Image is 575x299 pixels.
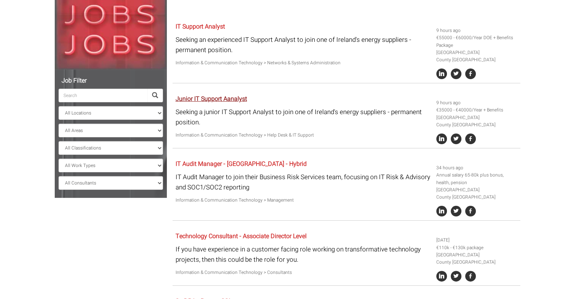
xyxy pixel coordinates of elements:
[436,27,518,34] li: 9 hours ago
[436,107,518,114] li: €35000 - €40000/Year + Benefits
[176,232,307,241] a: Technology Consultant - Associate Director Level
[436,99,518,107] li: 9 hours ago
[436,251,518,266] li: [GEOGRAPHIC_DATA] County [GEOGRAPHIC_DATA]
[176,59,431,67] p: Information & Communication Technology > Networks & Systems Administration
[436,244,518,251] li: €110k - €130k package
[176,172,431,192] p: IT Audit Manager to join their Business Risk Services team, focusing on IT Risk & Advisory and SO...
[176,269,431,276] p: Information & Communication Technology > Consultants
[176,132,431,139] p: Information & Communication Technology > Help Desk & IT Support
[176,94,247,103] a: Junior IT Support Aanalyst
[436,49,518,64] li: [GEOGRAPHIC_DATA] County [GEOGRAPHIC_DATA]
[59,78,163,84] h5: Job Filter
[436,172,518,186] li: Annual salary 65-80k plus bonus, health, pension
[59,89,147,102] input: Search
[436,164,518,172] li: 34 hours ago
[176,107,431,127] p: Seeking a junior IT Support Analyst to join one of Ireland's energy suppliers - permanent position.
[176,244,431,265] p: If you have experience in a customer facing role working on transformative technology projects, t...
[436,186,518,201] li: [GEOGRAPHIC_DATA] County [GEOGRAPHIC_DATA]
[176,35,431,55] p: Seeking an experienced IT Support Analyst to join one of Ireland's energy suppliers - permanent p...
[176,22,225,31] a: IT Support Analyst
[436,237,518,244] li: [DATE]
[176,159,307,169] a: IT Audit Manager - [GEOGRAPHIC_DATA] - Hybrid
[436,34,518,49] li: €55000 - €60000/Year DOE + Benefits Package
[436,114,518,129] li: [GEOGRAPHIC_DATA] County [GEOGRAPHIC_DATA]
[176,197,431,204] p: Information & Communication Technology > Management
